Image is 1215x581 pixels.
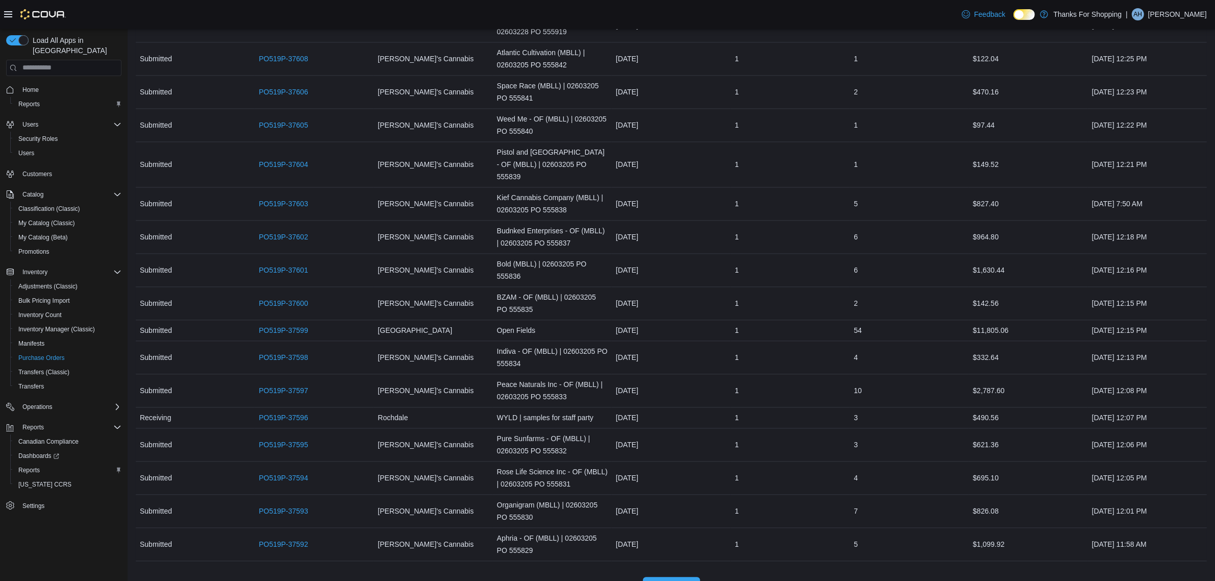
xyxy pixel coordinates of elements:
[1088,347,1207,368] div: [DATE] 12:13 PM
[18,340,44,348] span: Manifests
[493,495,612,527] div: Organigram (MBLL) | 02603205 PO 555830
[612,347,731,368] div: [DATE]
[378,439,474,451] span: [PERSON_NAME]'s Cannabis
[14,246,54,258] a: Promotions
[1126,8,1128,20] p: |
[735,198,739,210] span: 1
[22,86,39,94] span: Home
[378,231,474,243] span: [PERSON_NAME]'s Cannabis
[140,297,172,309] span: Submitted
[378,158,474,171] span: [PERSON_NAME]'s Cannabis
[14,352,121,364] span: Purchase Orders
[29,35,121,56] span: Load All Apps in [GEOGRAPHIC_DATA]
[735,231,739,243] span: 1
[969,380,1088,401] div: $2,787.60
[854,198,858,210] span: 5
[22,190,43,199] span: Catalog
[14,337,48,350] a: Manifests
[2,420,126,434] button: Reports
[18,382,44,391] span: Transfers
[612,115,731,135] div: [DATE]
[259,264,308,276] a: PO519P-37601
[735,324,739,336] span: 1
[18,452,59,460] span: Dashboards
[493,341,612,374] div: Indiva - OF (MBLL) | 02603205 PO 555834
[854,297,858,309] span: 2
[140,411,171,424] span: Receiving
[735,53,739,65] span: 1
[969,154,1088,175] div: $149.52
[22,268,47,276] span: Inventory
[969,347,1088,368] div: $332.64
[958,4,1009,25] a: Feedback
[2,400,126,414] button: Operations
[18,100,40,108] span: Reports
[18,500,48,512] a: Settings
[14,380,121,393] span: Transfers
[18,188,121,201] span: Catalog
[854,53,858,65] span: 1
[259,53,308,65] a: PO519P-37608
[140,384,172,397] span: Submitted
[10,308,126,322] button: Inventory Count
[493,428,612,461] div: Pure Sunfarms - OF (MBLL) | 02603205 PO 555832
[14,450,63,462] a: Dashboards
[854,472,858,484] span: 4
[22,423,44,431] span: Reports
[378,351,474,364] span: [PERSON_NAME]'s Cannabis
[18,233,68,241] span: My Catalog (Beta)
[378,297,474,309] span: [PERSON_NAME]'s Cannabis
[854,264,858,276] span: 6
[2,498,126,513] button: Settings
[14,464,44,476] a: Reports
[18,188,47,201] button: Catalog
[18,118,121,131] span: Users
[140,231,172,243] span: Submitted
[14,231,121,244] span: My Catalog (Beta)
[1088,154,1207,175] div: [DATE] 12:21 PM
[14,478,76,491] a: [US_STATE] CCRS
[10,146,126,160] button: Users
[14,309,66,321] a: Inventory Count
[18,83,121,96] span: Home
[969,115,1088,135] div: $97.44
[18,84,43,96] a: Home
[10,279,126,294] button: Adjustments (Classic)
[10,336,126,351] button: Manifests
[259,158,308,171] a: PO519P-37604
[14,147,38,159] a: Users
[14,337,121,350] span: Manifests
[10,322,126,336] button: Inventory Manager (Classic)
[14,133,62,145] a: Security Roles
[612,260,731,280] div: [DATE]
[969,293,1088,313] div: $142.56
[18,499,121,512] span: Settings
[493,187,612,220] div: Kief Cannabis Company (MBLL) | 02603205 PO 555838
[140,53,172,65] span: Submitted
[612,468,731,488] div: [DATE]
[10,202,126,216] button: Classification (Classic)
[493,462,612,494] div: Rose Life Science Inc - OF (MBLL) | 02603205 PO 555831
[18,118,42,131] button: Users
[1134,8,1143,20] span: AH
[493,374,612,407] div: Peace Naturals Inc - OF (MBLL) | 02603205 PO 555833
[259,324,308,336] a: PO519P-37599
[14,366,73,378] a: Transfers (Classic)
[259,86,308,98] a: PO519P-37606
[493,76,612,108] div: Space Race (MBLL) | 02603205 PO 555841
[14,366,121,378] span: Transfers (Classic)
[140,351,172,364] span: Submitted
[10,434,126,449] button: Canadian Compliance
[1088,193,1207,214] div: [DATE] 7:50 AM
[18,167,121,180] span: Customers
[10,477,126,492] button: [US_STATE] CCRS
[854,158,858,171] span: 1
[493,221,612,253] div: Budnked Enterprises - OF (MBLL) | 02603205 PO 555837
[14,231,72,244] a: My Catalog (Beta)
[14,352,69,364] a: Purchase Orders
[378,411,408,424] span: Rochdale
[612,154,731,175] div: [DATE]
[1088,320,1207,341] div: [DATE] 12:15 PM
[735,158,739,171] span: 1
